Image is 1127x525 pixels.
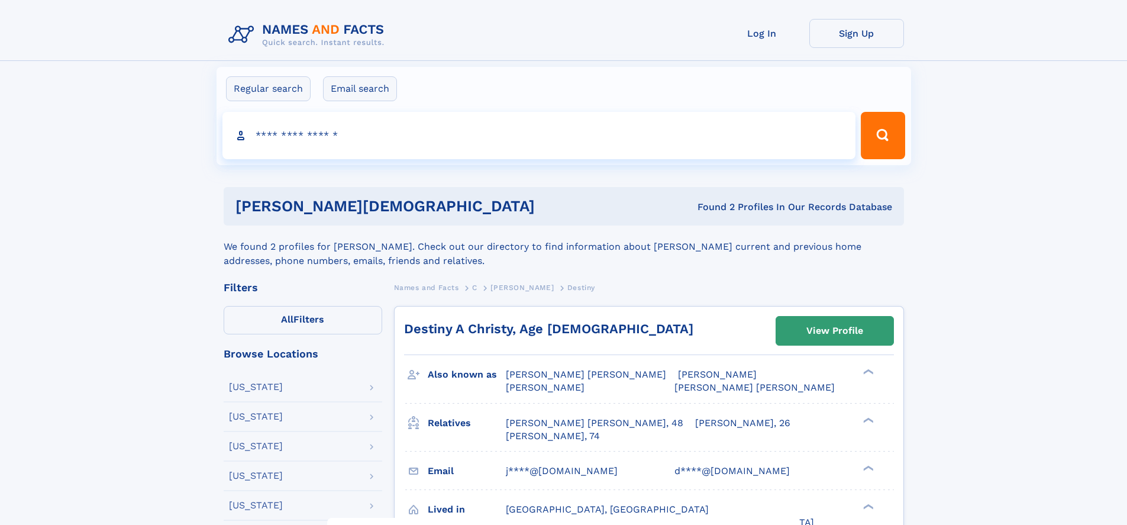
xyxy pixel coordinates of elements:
[472,280,477,295] a: C
[222,112,856,159] input: search input
[428,500,506,520] h3: Lived in
[472,284,477,292] span: C
[506,430,600,443] a: [PERSON_NAME], 74
[224,282,382,293] div: Filters
[506,417,683,430] a: [PERSON_NAME] [PERSON_NAME], 48
[404,321,693,336] a: Destiny A Christy, Age [DEMOGRAPHIC_DATA]
[235,199,616,214] h1: [PERSON_NAME][DEMOGRAPHIC_DATA]
[428,413,506,433] h3: Relatives
[715,19,809,48] a: Log In
[428,461,506,481] h3: Email
[806,317,863,344] div: View Profile
[616,201,892,214] div: Found 2 Profiles In Our Records Database
[323,76,397,101] label: Email search
[860,464,874,472] div: ❯
[229,412,283,421] div: [US_STATE]
[860,368,874,376] div: ❯
[490,284,554,292] span: [PERSON_NAME]
[226,76,311,101] label: Regular search
[229,501,283,510] div: [US_STATE]
[506,369,666,380] span: [PERSON_NAME] [PERSON_NAME]
[224,349,382,359] div: Browse Locations
[394,280,459,295] a: Names and Facts
[860,503,874,510] div: ❯
[490,280,554,295] a: [PERSON_NAME]
[809,19,904,48] a: Sign Up
[506,504,709,515] span: [GEOGRAPHIC_DATA], [GEOGRAPHIC_DATA]
[224,306,382,334] label: Filters
[428,365,506,385] h3: Also known as
[281,314,293,325] span: All
[776,317,893,345] a: View Profile
[695,417,790,430] a: [PERSON_NAME], 26
[229,471,283,481] div: [US_STATE]
[229,382,283,392] div: [US_STATE]
[860,416,874,424] div: ❯
[224,226,904,268] div: We found 2 profiles for [PERSON_NAME]. Check out our directory to find information about [PERSON_...
[861,112,905,159] button: Search Button
[224,19,394,51] img: Logo Names and Facts
[229,442,283,451] div: [US_STATE]
[567,284,595,292] span: Destiny
[674,382,835,393] span: [PERSON_NAME] [PERSON_NAME]
[506,382,585,393] span: [PERSON_NAME]
[678,369,757,380] span: [PERSON_NAME]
